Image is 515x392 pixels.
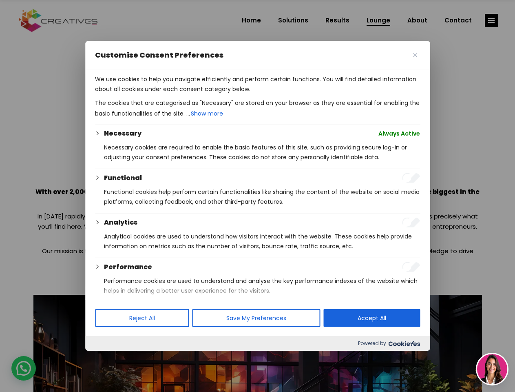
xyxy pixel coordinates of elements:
button: Performance [104,262,152,272]
img: Close [413,53,417,57]
p: Analytical cookies are used to understand how visitors interact with the website. These cookies h... [104,232,420,251]
input: Enable Functional [402,173,420,183]
input: Enable Performance [402,262,420,272]
p: Performance cookies are used to understand and analyse the key performance indexes of the website... [104,276,420,296]
span: Customise Consent Preferences [95,50,223,60]
input: Enable Analytics [402,218,420,227]
p: Necessary cookies are required to enable the basic features of this site, such as providing secur... [104,143,420,162]
p: We use cookies to help you navigate efficiently and perform certain functions. You will find deta... [95,74,420,94]
button: Necessary [104,129,141,138]
button: Save My Preferences [192,309,320,327]
div: Customise Consent Preferences [85,41,430,351]
button: Functional [104,173,142,183]
img: Cookieyes logo [388,341,420,346]
p: The cookies that are categorised as "Necessary" are stored on your browser as they are essential ... [95,98,420,119]
p: Functional cookies help perform certain functionalities like sharing the content of the website o... [104,187,420,207]
img: agent [477,354,507,384]
button: Reject All [95,309,189,327]
button: Accept All [323,309,420,327]
button: Close [410,50,420,60]
div: Powered by [85,336,430,351]
button: Analytics [104,218,137,227]
span: Always Active [378,129,420,138]
button: Show more [190,108,224,119]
